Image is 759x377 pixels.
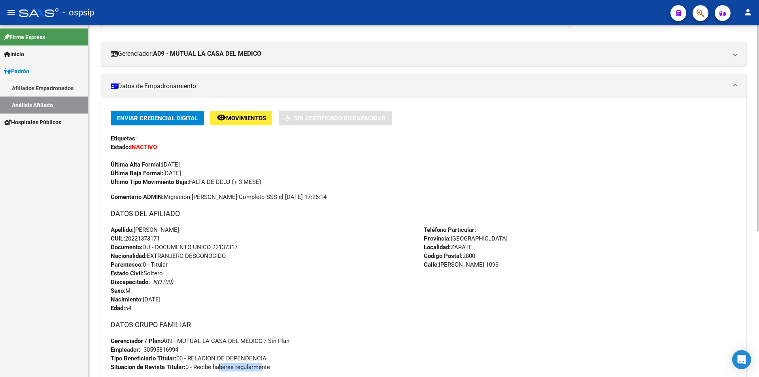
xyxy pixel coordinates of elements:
[4,50,24,59] span: Inicio
[111,193,164,201] strong: Comentario ADMIN:
[111,144,130,151] strong: Estado:
[111,111,204,125] button: Enviar Credencial Digital
[111,261,143,268] strong: Parentesco:
[424,261,498,268] span: [PERSON_NAME] 1093
[294,115,385,122] span: Sin Certificado Discapacidad
[111,364,185,371] strong: Situacion de Revista Titular:
[6,8,16,17] mat-icon: menu
[62,4,94,21] span: - ospsip
[111,235,160,242] span: 20221373171
[111,178,261,186] span: FALTA DE DDJJ (+ 3 MESE)
[111,355,266,362] span: 00 - RELACION DE DEPENDENCIA
[424,252,463,260] strong: Código Postal:
[111,305,131,312] span: 54
[424,235,451,242] strong: Provincia:
[111,270,143,277] strong: Estado Civil:
[111,252,226,260] span: EXTRANJERO DESCONOCIDO
[111,226,179,233] span: [PERSON_NAME]
[424,244,451,251] strong: Localidad:
[111,82,727,91] mat-panel-title: Datos de Empadronamiento
[111,355,176,362] strong: Tipo Beneficiario Titular:
[424,244,472,251] span: ZARATE
[111,49,727,58] mat-panel-title: Gerenciador:
[424,226,476,233] strong: Teléfono Particular:
[111,244,142,251] strong: Documento:
[111,235,125,242] strong: CUIL:
[279,111,392,125] button: Sin Certificado Discapacidad
[111,346,140,353] strong: Empleador:
[111,226,134,233] strong: Apellido:
[111,337,162,345] strong: Gerenciador / Plan:
[130,144,157,151] strong: INACTIVO
[210,111,272,125] button: Movimientos
[101,42,746,66] mat-expansion-panel-header: Gerenciador:A09 - MUTUAL LA CASA DEL MEDICO
[111,364,270,371] span: 0 - Recibe haberes regularmente
[111,161,180,168] span: [DATE]
[4,118,61,127] span: Hospitales Públicos
[424,252,475,260] span: 2800
[111,287,125,294] strong: Sexo:
[111,170,181,177] span: [DATE]
[111,208,737,219] h3: DATOS DEL AFILIADO
[424,235,508,242] span: [GEOGRAPHIC_DATA]
[111,178,189,186] strong: Ultimo Tipo Movimiento Baja:
[111,278,150,286] strong: Discapacitado:
[111,319,737,330] h3: DATOS GRUPO FAMILIAR
[743,8,753,17] mat-icon: person
[732,350,751,369] div: Open Intercom Messenger
[153,278,173,286] i: NO (00)
[111,296,143,303] strong: Nacimiento:
[111,244,238,251] span: DU - DOCUMENTO UNICO 22137317
[111,261,168,268] span: 0 - Titular
[111,193,327,201] span: Migración [PERSON_NAME] Completo SSS el [DATE] 17:26:14
[143,345,178,354] div: 30595816994
[111,161,162,168] strong: Última Alta Formal:
[111,170,163,177] strong: Última Baja Formal:
[226,115,266,122] span: Movimientos
[111,296,160,303] span: [DATE]
[111,270,163,277] span: Soltero
[4,33,45,42] span: Firma Express
[111,305,125,312] strong: Edad:
[217,113,226,122] mat-icon: remove_red_eye
[4,67,29,76] span: Padrón
[101,74,746,98] mat-expansion-panel-header: Datos de Empadronamiento
[111,287,130,294] span: M
[111,337,289,345] span: A09 - MUTUAL LA CASA DEL MEDICO / Sin Plan
[153,49,261,58] strong: A09 - MUTUAL LA CASA DEL MEDICO
[111,252,147,260] strong: Nacionalidad:
[424,261,439,268] strong: Calle:
[111,135,137,142] strong: Etiquetas:
[117,115,198,122] span: Enviar Credencial Digital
